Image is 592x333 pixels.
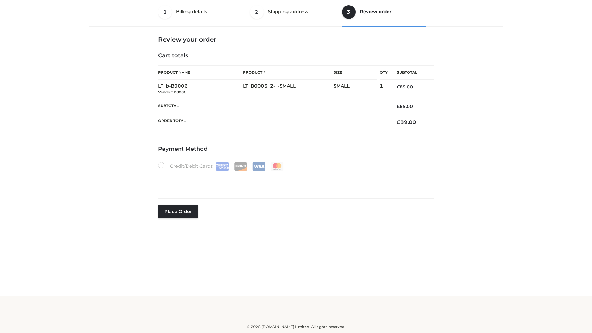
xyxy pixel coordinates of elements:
td: 1 [380,80,388,99]
div: © 2025 [DOMAIN_NAME] Limited. All rights reserved. [92,324,500,330]
img: Visa [252,162,265,171]
th: Size [334,66,377,80]
bdi: 89.00 [397,119,416,125]
small: Vendor: B0006 [158,90,186,94]
th: Order Total [158,114,388,130]
bdi: 89.00 [397,84,413,90]
button: Place order [158,205,198,218]
img: Amex [216,162,229,171]
th: Subtotal [388,66,434,80]
span: £ [397,119,400,125]
h4: Payment Method [158,146,434,153]
img: Mastercard [270,162,284,171]
th: Product Name [158,65,243,80]
iframe: Secure payment input frame [157,169,433,192]
th: Qty [380,65,388,80]
bdi: 89.00 [397,104,413,109]
td: SMALL [334,80,380,99]
h4: Cart totals [158,52,434,59]
th: Subtotal [158,99,388,114]
img: Discover [234,162,247,171]
th: Product # [243,65,334,80]
label: Credit/Debit Cards [158,162,284,171]
h3: Review your order [158,36,434,43]
td: LT_B0006_2-_-SMALL [243,80,334,99]
span: £ [397,104,400,109]
td: LT_b-B0006 [158,80,243,99]
span: £ [397,84,400,90]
